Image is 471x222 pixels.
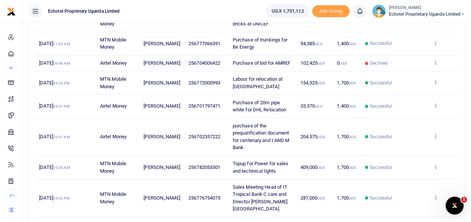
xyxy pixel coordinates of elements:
span: 256777066391 [188,41,220,46]
li: M [6,62,16,74]
img: profile-user [372,4,386,18]
span: [PERSON_NAME] [144,164,180,170]
span: [DATE] [39,80,69,86]
small: UGX [317,166,324,170]
small: UGX [339,61,347,65]
span: UGX 1,731,112 [272,7,304,15]
span: Successful [370,164,392,171]
span: Successful [370,80,392,86]
span: [PERSON_NAME] [144,80,180,86]
a: UGX 1,731,112 [266,4,309,18]
span: Topup for Power for sales and techinical lights [233,161,289,174]
span: 102,425 [300,60,324,66]
small: UGX [349,42,356,46]
span: Add money [312,5,350,18]
small: 11:05 AM [53,42,70,46]
span: Successful [370,40,392,47]
span: MTN Mobile Money [100,76,126,89]
a: profile-user [PERSON_NAME] Echotel Proprietary Uganda Limited [372,4,465,18]
span: Purchase of trunkings for Be Energy [233,37,288,50]
small: UGX [317,81,324,85]
span: 1,700 [337,80,356,86]
span: Echotel Proprietary Uganda Limited [389,11,465,18]
span: 1 [461,197,467,203]
small: 04:33 PM [53,81,70,85]
span: Purchase of 20m pipe white for DHL Relocation [233,100,286,113]
small: UGX [317,135,324,139]
span: 0 [337,60,347,66]
span: [PERSON_NAME] [144,103,180,109]
span: Purchase of bid for AMREF [233,60,291,66]
span: 409,000 [300,164,324,170]
small: UGX [349,135,356,139]
span: Airtel Money [100,103,127,109]
span: 256704006422 [188,60,220,66]
span: Echotel Proprietary Uganda Limited [45,8,123,15]
span: Successful [370,133,392,140]
span: Airtel Money [100,134,127,139]
small: [PERSON_NAME] [389,5,465,11]
span: 94,385 [300,41,322,46]
span: [PERSON_NAME] [144,41,180,46]
small: UGX [315,104,322,108]
small: UGX [317,61,324,65]
span: 1,700 [337,195,356,201]
span: 256776754073 [188,195,220,201]
small: 10:41 AM [53,135,70,139]
span: Airtel Money [100,60,127,66]
span: MTN Mobile Money [100,37,126,50]
span: Successful [370,103,392,110]
span: 256701797471 [188,103,220,109]
span: Declined [370,60,387,67]
span: [DATE] [39,134,70,139]
span: 287,000 [300,195,324,201]
li: Toup your wallet [312,5,350,18]
span: [DATE] [39,164,70,170]
span: purchase of the prequalification document for centenary and I AND M Bank [233,123,290,151]
span: 1,700 [337,164,356,170]
span: [DATE] [39,60,70,66]
span: [PERSON_NAME] [144,134,180,139]
small: UGX [315,42,322,46]
iframe: Intercom live chat [446,197,464,215]
span: 1,400 [337,103,356,109]
span: Successful [370,195,392,201]
small: UGX [349,104,356,108]
small: UGX [317,196,324,200]
span: 256772000993 [188,80,220,86]
span: 154,325 [300,80,324,86]
span: [DATE] [39,103,69,109]
span: 1,400 [337,41,356,46]
span: 256782053301 [188,164,220,170]
small: 04:31 PM [53,104,70,108]
small: 09:46 AM [53,61,70,65]
span: 1,700 [337,134,356,139]
small: UGX [349,81,356,85]
small: 10:36 AM [53,166,70,170]
a: Add money [312,8,350,13]
small: UGX [349,166,356,170]
small: 04:02 PM [53,196,70,200]
span: Sales Meeting Head of IT Tropical Bank C care and Director [PERSON_NAME] [GEOGRAPHIC_DATA] [233,184,287,212]
img: logo-small [7,7,16,16]
span: MTN Mobile Money [100,161,126,174]
li: Wallet ballance [263,4,312,18]
span: Labour for relocation at [GEOGRAPHIC_DATA] [233,76,283,89]
span: MTN Mobile Money [100,191,126,204]
span: [DATE] [39,41,70,46]
small: UGX [349,196,356,200]
span: [PERSON_NAME] [144,195,180,201]
span: 33,370 [300,103,322,109]
a: logo-small logo-large logo-large [7,8,16,14]
span: [PERSON_NAME] [144,60,180,66]
span: [DATE] [39,195,69,201]
span: 204,575 [300,134,324,139]
li: Ac [6,189,16,201]
span: 256702357222 [188,134,220,139]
